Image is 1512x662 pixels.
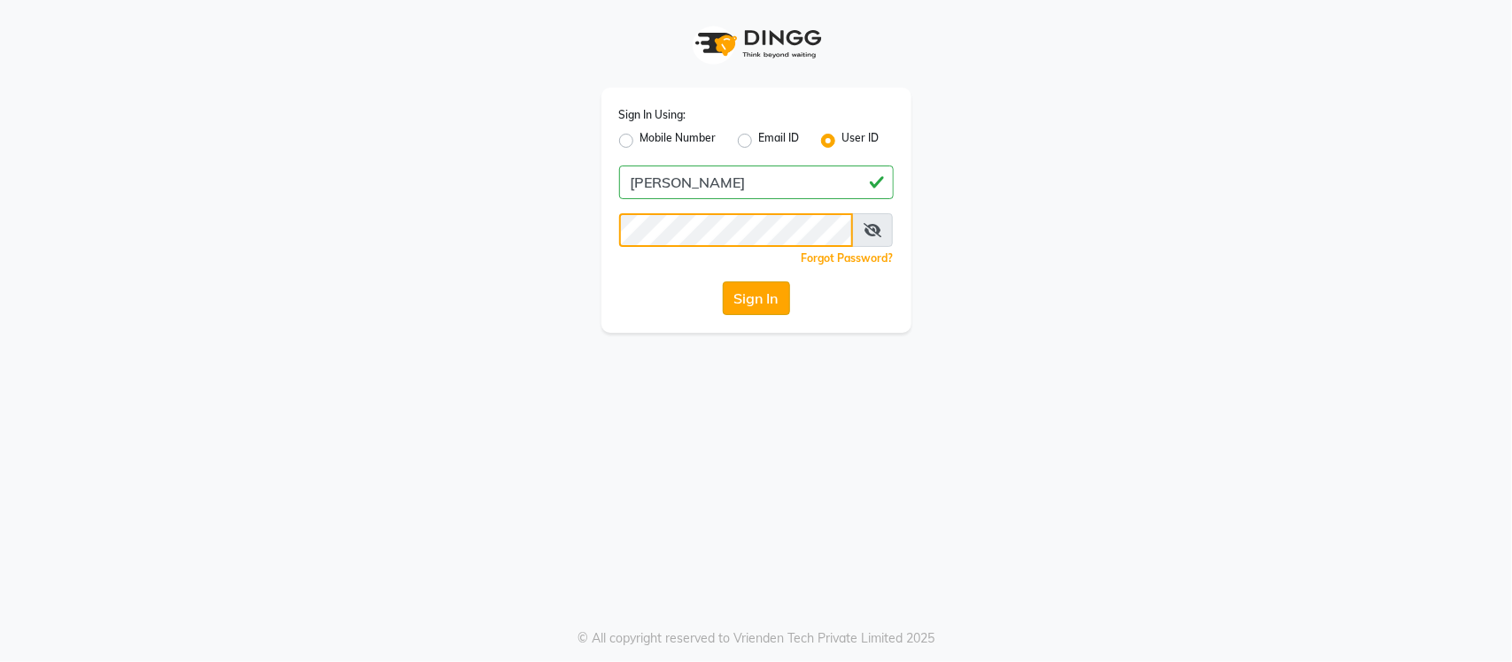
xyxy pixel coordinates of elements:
label: Email ID [759,130,800,151]
input: Username [619,165,894,199]
button: Sign In [723,281,790,315]
label: Sign In Using: [619,107,686,123]
img: logo1.svg [686,18,827,70]
label: Mobile Number [640,130,717,151]
input: Username [619,213,853,247]
a: Forgot Password? [802,251,894,265]
label: User ID [842,130,880,151]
